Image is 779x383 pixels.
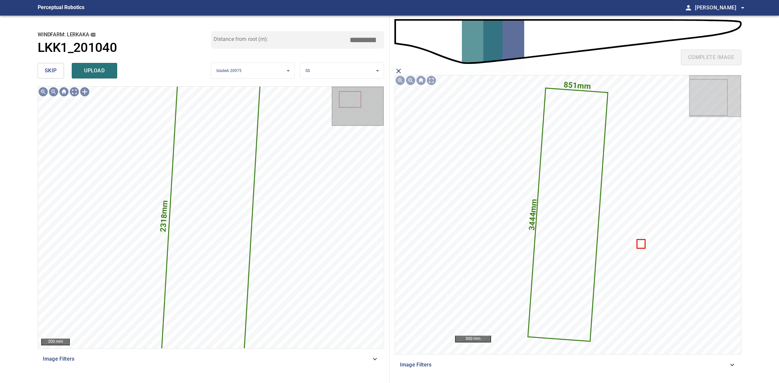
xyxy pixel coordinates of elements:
span: [PERSON_NAME] [695,3,747,12]
img: Zoom in [395,75,405,86]
span: skip [45,66,57,75]
img: Go home [416,75,426,86]
span: Image Filters [43,355,371,363]
button: copy message details [89,31,96,38]
span: Image Filters [400,361,728,369]
span: close matching imageResolution: [395,67,402,75]
div: Toggle selection [80,87,90,97]
div: Go home [59,87,69,97]
text: 3444mm [527,198,538,231]
a: LKK1_201040 [38,40,211,55]
span: person [685,4,692,12]
button: [PERSON_NAME] [692,1,747,14]
div: Zoom in [38,87,48,97]
span: upload [79,66,110,75]
div: SS [300,63,384,79]
text: 851mm [563,80,591,91]
div: bladeA-20975 [211,63,295,79]
h2: windfarm: Lerkaka [38,31,211,38]
span: arrow_drop_down [739,4,747,12]
text: 2318mm [158,200,169,232]
img: Zoom out [405,75,416,86]
div: Toggle full page [69,87,80,97]
div: Zoom out [48,87,59,97]
h1: LKK1_201040 [38,40,117,55]
span: bladeA-20975 [216,68,242,73]
button: upload [72,63,117,78]
img: Toggle full page [426,75,437,86]
span: SS [305,68,310,73]
label: Distance from root (m): [214,37,268,42]
div: Image Filters [395,357,741,373]
figcaption: Perceptual Robotics [38,3,84,13]
div: Image Filters [38,351,384,367]
button: skip [38,63,64,78]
